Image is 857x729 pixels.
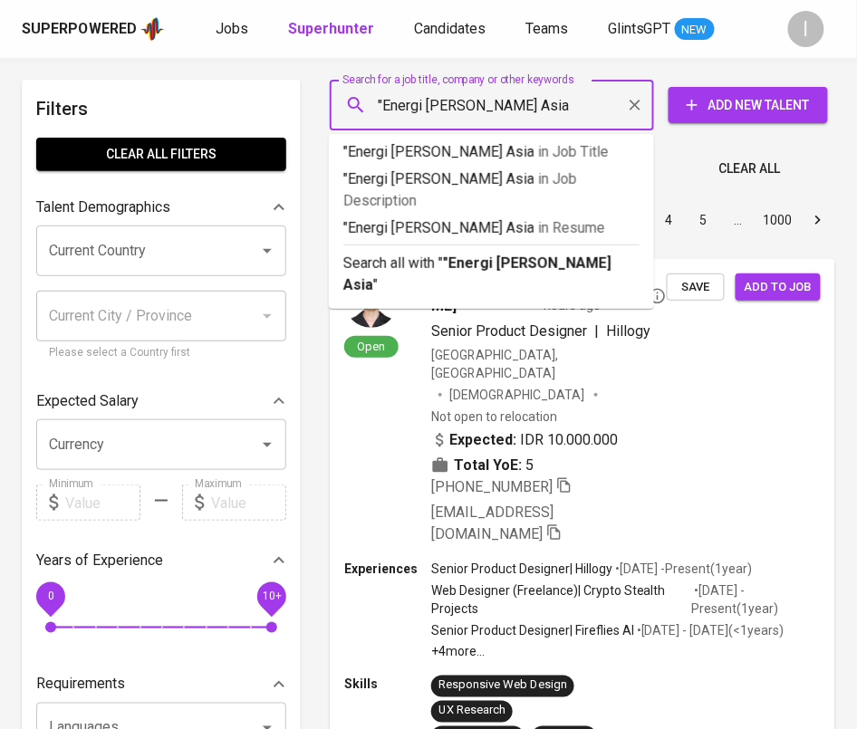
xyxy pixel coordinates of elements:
button: Open [255,432,280,457]
button: Go to page 1000 [758,206,798,235]
div: … [724,211,753,229]
button: Go to next page [804,206,833,235]
button: Add to job [736,273,821,302]
p: Expected Salary [36,390,139,412]
span: Add New Talent [683,94,814,117]
a: Superhunter [288,18,378,41]
button: Clear All filters [36,138,286,171]
p: "Energi [PERSON_NAME] Asia [343,141,640,163]
h6: Filters [36,94,286,123]
span: Jobs [216,20,248,37]
span: in Resume [538,219,605,236]
p: "Energi [PERSON_NAME] Asia [343,168,640,212]
button: Go to page 4 [655,206,684,235]
span: Save [676,277,716,298]
span: 5 [525,455,534,476]
p: Talent Demographics [36,197,170,218]
p: Years of Experience [36,550,163,571]
span: [DEMOGRAPHIC_DATA] [449,386,587,404]
a: GlintsGPT NEW [608,18,715,41]
input: Value [211,484,286,521]
p: Not open to relocation [431,408,557,426]
div: Requirements [36,667,286,703]
span: Candidates [414,20,486,37]
span: [PHONE_NUMBER] [431,478,553,495]
div: Superpowered [22,19,137,40]
span: 10+ [262,590,281,603]
span: Add to job [745,277,812,298]
p: Experiences [344,560,431,578]
p: Senior Product Designer | Hillogy [431,560,612,578]
svg: By Batam recruiter [649,287,667,305]
span: 0 [47,590,53,603]
span: [EMAIL_ADDRESS][DOMAIN_NAME] [431,504,554,542]
span: Senior Product Designer [431,322,587,340]
button: Clear All [712,152,788,186]
b: Expected: [449,429,516,451]
div: UX Research [438,703,506,720]
a: Jobs [216,18,252,41]
button: Add New Talent [669,87,828,123]
button: Open [255,238,280,264]
p: • [DATE] - [DATE] ( <1 years ) [634,621,785,639]
span: | [594,321,599,342]
b: Superhunter [288,20,374,37]
b: Total YoE: [454,455,522,476]
span: Teams [525,20,568,37]
span: Open [351,339,393,354]
p: • [DATE] - Present ( 1 year ) [612,560,753,578]
img: app logo [140,15,165,43]
div: Years of Experience [36,542,286,579]
span: NEW [675,21,715,39]
span: Clear All filters [51,143,272,166]
p: Senior Product Designer | Fireflies AI [431,621,634,639]
p: • [DATE] - Present ( 1 year ) [692,581,821,618]
p: Please select a Country first [49,344,274,362]
span: Clear All [719,158,781,180]
div: I [788,11,824,47]
div: IDR 10.000.000 [431,429,618,451]
span: in Job Title [538,143,609,160]
p: Web Designer (Freelance) | Crypto Stealth Projects [431,581,692,618]
a: Superpoweredapp logo [22,15,165,43]
div: Expected Salary [36,383,286,419]
button: Save [667,273,725,302]
a: Candidates [414,18,489,41]
p: +4 more ... [431,643,821,661]
span: GlintsGPT [608,20,671,37]
button: Go to page 5 [689,206,718,235]
div: Talent Demographics [36,189,286,225]
a: Teams [525,18,572,41]
p: Requirements [36,674,125,695]
input: Value [65,484,140,521]
span: Hillogy [606,322,650,340]
p: Search all with " " [343,253,640,296]
button: Clear [622,92,648,118]
p: Skills [344,676,431,694]
div: Responsive Web Design [438,677,567,695]
nav: pagination navigation [515,206,835,235]
div: [GEOGRAPHIC_DATA], [GEOGRAPHIC_DATA] [431,346,667,382]
b: "Energi [PERSON_NAME] Asia [343,254,611,293]
p: "Energi [PERSON_NAME] Asia [343,217,640,239]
